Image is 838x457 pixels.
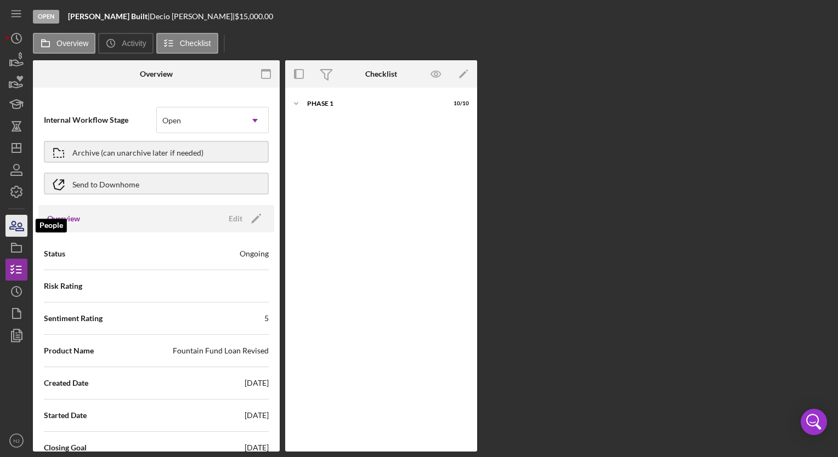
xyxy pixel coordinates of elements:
div: $15,000.00 [235,12,276,21]
span: Internal Workflow Stage [44,115,156,125]
span: Closing Goal [44,442,87,453]
button: Overview [33,33,95,54]
div: 5 [264,313,269,324]
span: Status [44,248,65,259]
div: Checklist [365,70,397,78]
div: Phase 1 [307,100,441,107]
button: Archive (can unarchive later if needed) [44,141,269,163]
div: Open [162,116,181,125]
div: | [68,12,150,21]
button: Send to Downhome [44,173,269,195]
button: HJ [5,430,27,452]
div: [DATE] [245,378,269,389]
div: Overview [140,70,173,78]
span: Sentiment Rating [44,313,103,324]
h3: Overview [47,213,80,224]
div: Ongoing [240,248,269,259]
button: Checklist [156,33,218,54]
div: Decio [PERSON_NAME] | [150,12,235,21]
text: HJ [13,438,20,444]
div: 10 / 10 [449,100,469,107]
label: Overview [56,39,88,48]
label: Activity [122,39,146,48]
button: Edit [222,210,265,227]
span: Product Name [44,345,94,356]
span: Risk Rating [44,281,82,292]
div: Edit [229,210,242,227]
div: Open Intercom Messenger [801,409,827,435]
div: Open [33,10,59,24]
span: Started Date [44,410,87,421]
div: Fountain Fund Loan Revised [173,345,269,356]
label: Checklist [180,39,211,48]
div: [DATE] [245,410,269,421]
span: Created Date [44,378,88,389]
div: [DATE] [245,442,269,453]
div: Archive (can unarchive later if needed) [72,142,203,162]
button: Activity [98,33,153,54]
div: Send to Downhome [72,174,139,193]
b: [PERSON_NAME] Built [68,12,148,21]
